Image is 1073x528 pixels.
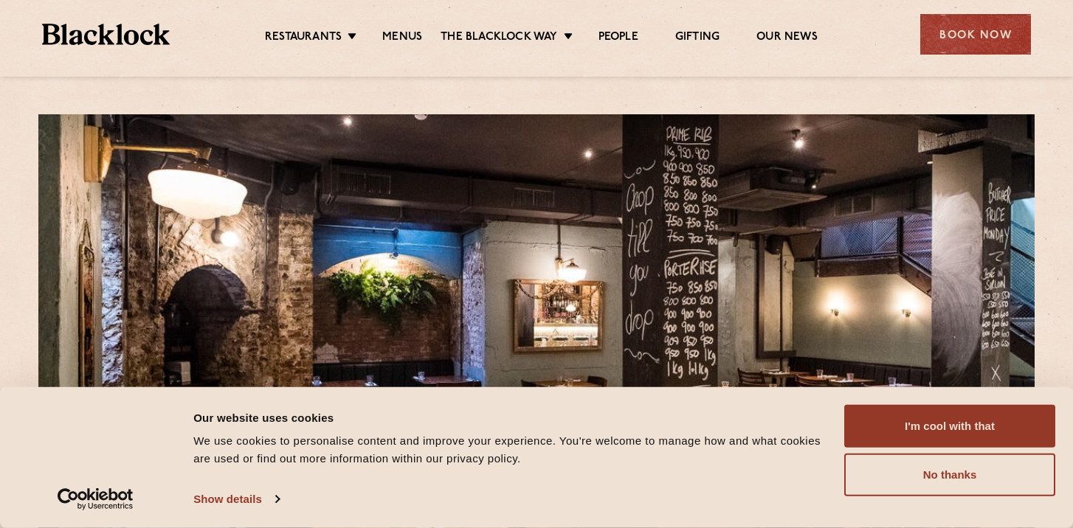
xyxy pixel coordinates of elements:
[675,30,720,46] a: Gifting
[31,488,160,510] a: Usercentrics Cookiebot - opens in a new window
[193,432,827,468] div: We use cookies to personalise content and improve your experience. You're welcome to manage how a...
[441,30,557,46] a: The Blacklock Way
[844,454,1055,496] button: No thanks
[598,30,638,46] a: People
[265,30,342,46] a: Restaurants
[756,30,818,46] a: Our News
[193,409,827,426] div: Our website uses cookies
[382,30,422,46] a: Menus
[844,405,1055,448] button: I'm cool with that
[193,488,279,510] a: Show details
[42,24,170,45] img: BL_Textured_Logo-footer-cropped.svg
[920,14,1031,55] div: Book Now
